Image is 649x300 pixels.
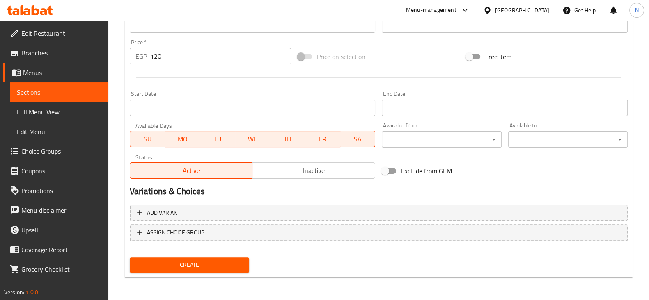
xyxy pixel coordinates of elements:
[508,131,628,148] div: ​
[4,287,24,298] span: Version:
[21,146,102,156] span: Choice Groups
[3,259,108,279] a: Grocery Checklist
[10,102,108,122] a: Full Menu View
[25,287,38,298] span: 1.0.0
[308,133,337,145] span: FR
[21,245,102,255] span: Coverage Report
[406,5,456,15] div: Menu-management
[305,131,340,147] button: FR
[17,87,102,97] span: Sections
[21,205,102,215] span: Menu disclaimer
[203,133,232,145] span: TU
[3,63,108,82] a: Menus
[3,161,108,181] a: Coupons
[21,186,102,195] span: Promotions
[256,165,372,177] span: Inactive
[147,208,180,218] span: Add variant
[270,131,305,147] button: TH
[239,133,267,145] span: WE
[17,107,102,117] span: Full Menu View
[147,227,204,238] span: ASSIGN CHOICE GROUP
[485,52,511,61] span: Free item
[130,162,253,179] button: Active
[165,131,200,147] button: MO
[3,23,108,43] a: Edit Restaurant
[168,133,197,145] span: MO
[3,181,108,200] a: Promotions
[3,200,108,220] a: Menu disclaimer
[133,165,250,177] span: Active
[130,131,165,147] button: SU
[21,225,102,235] span: Upsell
[317,52,365,61] span: Price on selection
[135,51,147,61] p: EGP
[273,133,302,145] span: TH
[130,224,628,241] button: ASSIGN CHOICE GROUP
[150,48,291,64] input: Please enter price
[3,240,108,259] a: Coverage Report
[401,166,452,176] span: Exclude from GEM
[382,16,628,33] input: Please enter product sku
[136,260,243,270] span: Create
[3,220,108,240] a: Upsell
[133,133,162,145] span: SU
[3,141,108,161] a: Choice Groups
[495,6,549,15] div: [GEOGRAPHIC_DATA]
[635,6,638,15] span: N
[10,122,108,141] a: Edit Menu
[130,205,628,221] button: Add variant
[21,28,102,38] span: Edit Restaurant
[344,133,372,145] span: SA
[21,48,102,58] span: Branches
[10,82,108,102] a: Sections
[130,185,628,198] h2: Variations & Choices
[3,43,108,63] a: Branches
[17,127,102,136] span: Edit Menu
[235,131,270,147] button: WE
[252,162,375,179] button: Inactive
[21,166,102,176] span: Coupons
[130,257,249,273] button: Create
[21,264,102,274] span: Grocery Checklist
[130,16,376,33] input: Please enter product barcode
[23,68,102,77] span: Menus
[340,131,375,147] button: SA
[200,131,235,147] button: TU
[382,131,501,148] div: ​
